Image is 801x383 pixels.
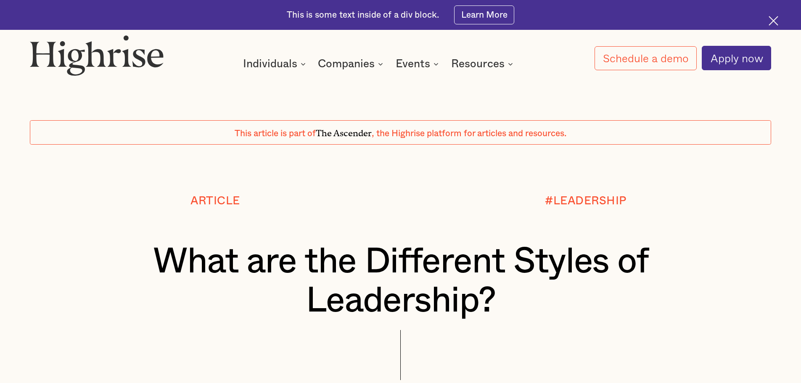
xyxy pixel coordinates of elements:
div: #LEADERSHIP [545,195,627,207]
a: Schedule a demo [595,46,697,70]
span: The Ascender [316,126,372,136]
div: Individuals [243,59,308,69]
div: Article [190,195,240,207]
span: This article is part of [235,129,316,138]
div: Resources [451,59,515,69]
div: Individuals [243,59,297,69]
div: Companies [318,59,386,69]
div: Events [396,59,441,69]
div: This is some text inside of a div block. [287,9,439,21]
div: Resources [451,59,505,69]
a: Apply now [702,46,771,70]
div: Events [396,59,430,69]
a: Learn More [454,5,514,24]
h1: What are the Different Styles of Leadership? [61,242,740,321]
img: Highrise logo [30,35,164,75]
img: Cross icon [769,16,778,26]
span: , the Highrise platform for articles and resources. [372,129,566,138]
div: Companies [318,59,375,69]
